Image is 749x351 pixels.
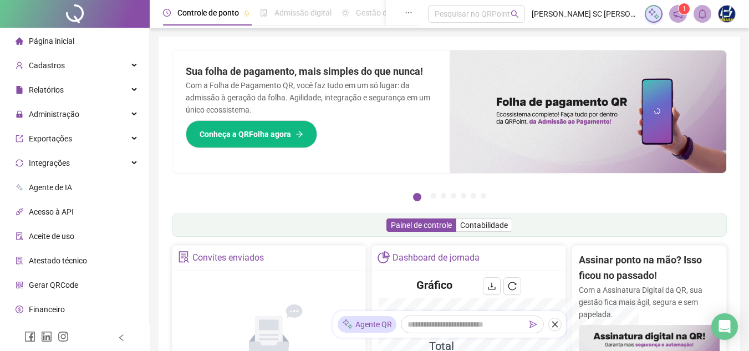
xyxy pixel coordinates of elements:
[471,193,476,199] button: 6
[29,85,64,94] span: Relatórios
[16,86,23,94] span: file
[16,135,23,143] span: export
[481,193,486,199] button: 7
[274,8,332,17] span: Admissão digital
[177,8,239,17] span: Controle de ponto
[16,110,23,118] span: lock
[579,284,720,321] p: Com a Assinatura Digital da QR, sua gestão fica mais ágil, segura e sem papelada.
[441,193,446,199] button: 3
[648,8,660,20] img: sparkle-icon.fc2bf0ac1784a2077858766a79e2daf3.svg
[719,6,735,22] img: 88684
[29,207,74,216] span: Acesso à API
[163,9,171,17] span: clock-circle
[16,37,23,45] span: home
[378,251,389,263] span: pie-chart
[673,9,683,19] span: notification
[461,193,466,199] button: 5
[16,159,23,167] span: sync
[391,221,452,230] span: Painel de controle
[186,79,436,116] p: Com a Folha de Pagamento QR, você faz tudo em um só lugar: da admissão à geração da folha. Agilid...
[16,62,23,69] span: user-add
[413,193,421,201] button: 1
[29,61,65,70] span: Cadastros
[342,319,353,330] img: sparkle-icon.fc2bf0ac1784a2077858766a79e2daf3.svg
[178,251,190,263] span: solution
[451,193,456,199] button: 4
[450,50,727,173] img: banner%2F8d14a306-6205-4263-8e5b-06e9a85ad873.png
[579,252,720,284] h2: Assinar ponto na mão? Isso ficou no passado!
[529,321,537,328] span: send
[16,306,23,313] span: dollar
[16,208,23,216] span: api
[551,321,559,328] span: close
[338,316,396,333] div: Agente QR
[58,331,69,342] span: instagram
[295,130,303,138] span: arrow-right
[682,5,686,13] span: 1
[16,257,23,264] span: solution
[356,8,412,17] span: Gestão de férias
[697,9,707,19] span: bell
[29,305,65,314] span: Financeiro
[532,8,638,20] span: [PERSON_NAME] SC [PERSON_NAME] - [GEOGRAPHIC_DATA] Placas
[118,334,125,342] span: left
[431,193,436,199] button: 2
[29,232,74,241] span: Aceite de uso
[29,256,87,265] span: Atestado técnico
[200,128,291,140] span: Conheça a QRFolha agora
[29,110,79,119] span: Administração
[16,281,23,289] span: qrcode
[679,3,690,14] sup: 1
[711,313,738,340] div: Open Intercom Messenger
[16,232,23,240] span: audit
[342,9,349,17] span: sun
[260,9,268,17] span: file-done
[460,221,508,230] span: Contabilidade
[24,331,35,342] span: facebook
[393,248,480,267] div: Dashboard de jornada
[29,134,72,143] span: Exportações
[29,159,70,167] span: Integrações
[29,183,72,192] span: Agente de IA
[508,282,517,291] span: reload
[416,277,452,293] h4: Gráfico
[41,331,52,342] span: linkedin
[243,10,250,17] span: pushpin
[487,282,496,291] span: download
[511,10,519,18] span: search
[186,64,436,79] h2: Sua folha de pagamento, mais simples do que nunca!
[186,120,317,148] button: Conheça a QRFolha agora
[29,37,74,45] span: Página inicial
[192,248,264,267] div: Convites enviados
[29,281,78,289] span: Gerar QRCode
[405,9,412,17] span: ellipsis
